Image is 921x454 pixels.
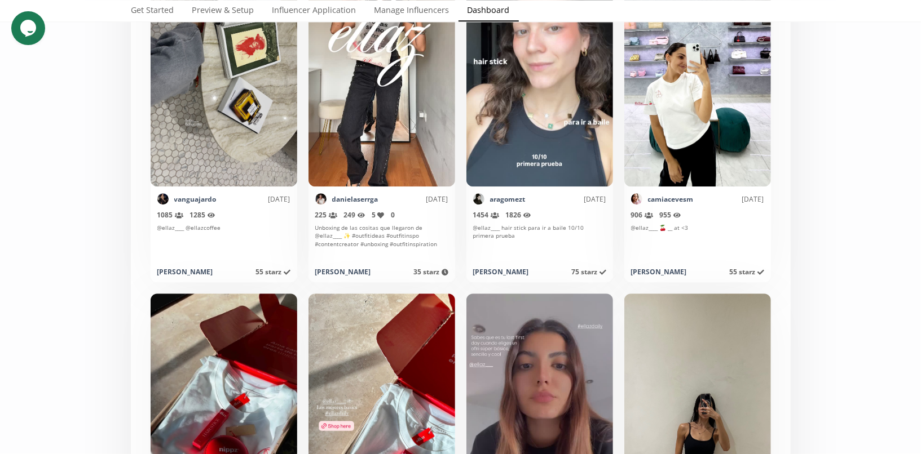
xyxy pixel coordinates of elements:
div: [PERSON_NAME] [157,267,213,277]
span: 955 [660,210,681,220]
span: 5 [372,210,384,220]
span: 1085 [157,210,183,220]
span: 35 starz [414,267,448,277]
iframe: chat widget [11,11,47,45]
span: 1454 [473,210,499,220]
div: 0 [315,210,448,220]
span: 55 starz [256,267,290,277]
div: @ellaz____ @ellazcoffee [157,224,290,260]
div: [DATE] [526,194,606,204]
span: 55 starz [730,267,764,277]
div: [DATE] [378,194,448,204]
span: 1826 [506,210,531,220]
div: [PERSON_NAME] [315,267,371,277]
img: 521466015_18520573708021698_5625082446355652164_n.jpg [157,193,169,204]
span: 225 [315,210,337,220]
a: vanguajardo [174,194,217,204]
div: @ellaz____ 🍒 __ at <3 [631,224,764,260]
div: [DATE] [694,194,764,204]
div: Unboxing de las cositas que llegaron de @ellaz____ ✨ #outfitideas #outfitinspo #contentcreator #u... [315,224,448,260]
div: [DATE] [217,194,290,204]
div: [PERSON_NAME] [473,267,529,277]
span: 75 starz [572,267,606,277]
span: 1285 [190,210,215,220]
a: danielaserrga [332,194,378,204]
img: 496967562_18499612312019533_3396630893434760828_n.jpg [473,193,484,204]
a: aragomezt [490,194,526,204]
img: 474582529_1609841586570055_7334857163696327378_n.jpg [631,193,642,204]
span: 906 [631,210,653,220]
img: 437088936_423210517023211_2148200445083782182_n.jpg [315,193,327,204]
span: 249 [344,210,365,220]
a: camiacevesm [648,194,694,204]
div: [PERSON_NAME] [631,267,687,277]
div: @ellaz____ hair stick para ir a baile 10/10 primera prueba [473,224,606,260]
